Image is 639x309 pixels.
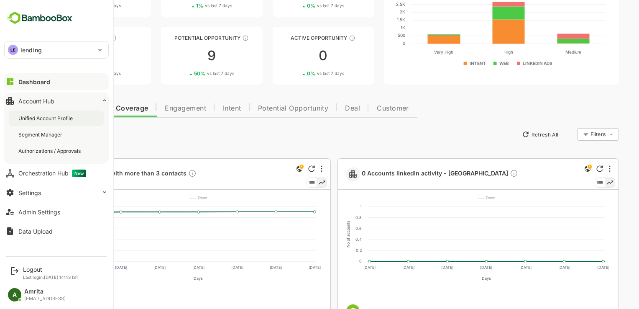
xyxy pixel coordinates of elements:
[291,165,293,172] div: More
[448,196,466,200] text: ---- Trend
[567,165,574,172] div: Refresh
[332,169,492,179] a: 0 Accounts linkedIn activity - [GEOGRAPHIC_DATA]Description not present
[326,226,332,231] text: 0.6
[24,288,66,295] div: Amrita
[368,33,376,38] text: 500
[4,203,109,220] button: Admin Settings
[4,184,109,201] button: Settings
[368,17,376,22] text: 1.5K
[64,70,92,77] span: vs last 7 days
[38,248,45,252] text: 100
[18,209,60,216] div: Admin Settings
[481,169,489,179] div: Description not present
[452,276,462,281] text: Days
[4,10,75,26] img: BambooboxFullLogoMark.5f36c76dfaba33ec1ec1367b70bb1252.svg
[243,35,345,41] div: Active Opportunity
[18,170,86,177] div: Orchestration Hub
[334,265,346,270] text: [DATE]
[288,70,315,77] span: vs last 7 days
[20,46,42,54] p: lending
[178,70,205,77] span: vs last 7 days
[20,27,122,85] a: EngagedThese accounts are warm, further nurturing would qualify them to MQAs185%vs last 7 days
[38,237,45,242] text: 200
[278,3,315,9] div: 0 %
[319,35,326,41] div: These accounts have open opportunities which might be at any of the Sales Stages
[23,275,79,280] p: Last login: [DATE] 14:43 IST
[81,35,87,41] div: These accounts are warm, further nurturing would qualify them to MQAs
[55,3,92,9] div: 7 %
[38,226,45,231] text: 300
[326,237,332,242] text: 0.4
[24,296,66,301] div: [EMAIL_ADDRESS]
[8,45,18,55] div: LE
[326,215,332,220] text: 0.8
[18,131,64,138] div: Segment Manager
[348,105,380,112] span: Customer
[176,3,203,9] span: vs last 7 days
[28,105,119,112] span: Data Quality and Coverage
[4,165,109,182] button: Orchestration HubNew
[72,170,86,177] span: New
[159,169,167,179] div: Description not present
[475,49,483,55] text: High
[163,265,175,270] text: [DATE]
[412,265,424,270] text: [DATE]
[124,265,136,270] text: [DATE]
[86,265,98,270] text: [DATE]
[243,27,345,85] a: Active OpportunityThese accounts have open opportunities which might be at any of the Sales Stage...
[536,49,552,54] text: Medium
[580,165,581,172] div: More
[167,3,203,9] div: 1 %
[8,288,21,301] div: A
[194,105,212,112] span: Intent
[568,265,580,270] text: [DATE]
[132,35,233,41] div: Potential Opportunity
[529,265,541,270] text: [DATE]
[202,265,214,270] text: [DATE]
[278,70,315,77] div: 0 %
[265,164,275,175] div: This is a global insight. Segment selection is not applicable for this view
[330,259,332,263] text: 0
[279,265,291,270] text: [DATE]
[451,265,463,270] text: [DATE]
[5,41,108,58] div: LElending
[367,2,376,7] text: 2.5K
[20,49,122,62] div: 18
[44,169,171,179] a: -- Accounts with more than 3 contactsDescription not present
[373,265,385,270] text: [DATE]
[279,165,286,172] div: Refresh
[561,131,576,137] div: Filters
[160,196,178,200] text: ---- Trend
[23,266,79,273] div: Logout
[20,127,81,142] button: New Insights
[38,215,45,220] text: 400
[132,49,233,62] div: 9
[55,70,92,77] div: 5 %
[490,265,502,270] text: [DATE]
[560,127,590,142] div: Filters
[371,9,376,14] text: 2K
[4,73,109,90] button: Dashboard
[18,147,82,154] div: Authorizations / Approvals
[44,169,167,179] span: -- Accounts with more than 3 contacts
[132,27,233,85] a: Potential OpportunityThese accounts are MQAs and can be passed on to Inside Sales950%vs last 7 days
[316,105,331,112] span: Deal
[18,115,74,122] div: Unified Account Profile
[489,128,533,141] button: Refresh All
[373,41,376,46] text: 0
[28,221,33,248] text: No of accounts
[18,228,53,235] div: Data Upload
[553,164,563,175] div: This is a global insight. Segment selection is not applicable for this view
[371,25,376,30] text: 1K
[38,204,45,209] text: 500
[331,204,332,209] text: 1
[20,35,122,41] div: Engaged
[317,221,321,248] text: No of accounts
[405,49,424,55] text: Very High
[288,3,315,9] span: vs last 7 days
[18,78,50,85] div: Dashboard
[241,265,253,270] text: [DATE]
[4,223,109,239] button: Data Upload
[327,248,332,252] text: 0.2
